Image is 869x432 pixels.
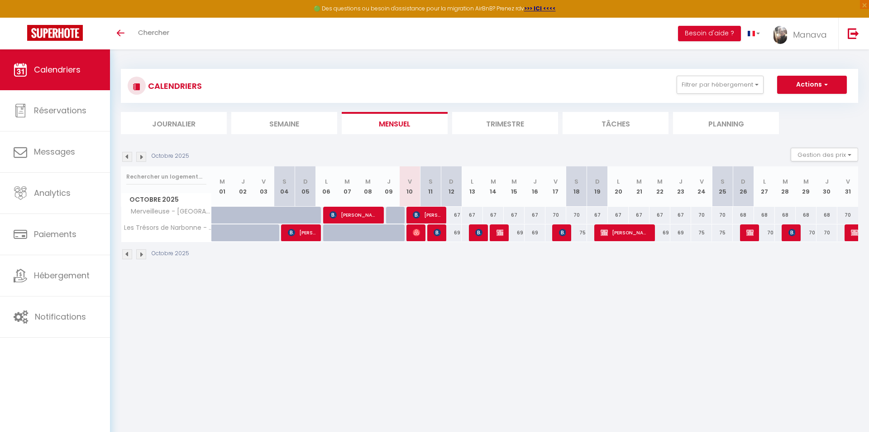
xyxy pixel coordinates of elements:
[504,224,525,241] div: 69
[767,18,838,49] a: ... Manava
[462,166,482,207] th: 13
[691,207,712,223] div: 70
[670,207,691,223] div: 67
[775,166,796,207] th: 28
[712,166,733,207] th: 25
[691,166,712,207] th: 24
[636,177,642,186] abbr: M
[358,166,378,207] th: 08
[449,177,454,186] abbr: D
[563,112,668,134] li: Tâches
[441,207,462,223] div: 67
[774,26,787,44] img: ...
[241,177,245,186] abbr: J
[491,177,496,186] abbr: M
[295,166,316,207] th: 05
[452,112,558,134] li: Trimestre
[629,166,649,207] th: 21
[316,166,337,207] th: 06
[825,177,829,186] abbr: J
[763,177,766,186] abbr: L
[365,177,371,186] abbr: M
[777,76,847,94] button: Actions
[595,177,600,186] abbr: D
[462,207,482,223] div: 67
[399,166,420,207] th: 10
[121,112,227,134] li: Journalier
[775,207,796,223] div: 68
[413,224,420,241] span: [PERSON_NAME]
[483,166,504,207] th: 14
[342,112,448,134] li: Mensuel
[733,166,754,207] th: 26
[783,177,788,186] abbr: M
[587,207,608,223] div: 67
[152,249,189,258] p: Octobre 2025
[413,206,440,223] span: [PERSON_NAME]
[34,187,71,199] span: Analytics
[803,177,809,186] abbr: M
[441,224,462,241] div: 69
[673,112,779,134] li: Planning
[511,177,517,186] abbr: M
[408,177,412,186] abbr: V
[601,224,649,241] span: [PERSON_NAME]
[608,207,629,223] div: 67
[441,166,462,207] th: 12
[754,207,775,223] div: 68
[121,193,211,206] span: Octobre 2025
[233,166,253,207] th: 02
[545,207,566,223] div: 70
[837,207,858,223] div: 70
[657,177,663,186] abbr: M
[566,166,587,207] th: 18
[34,228,76,240] span: Paiements
[434,224,440,241] span: [PERSON_NAME]
[504,166,525,207] th: 15
[677,76,764,94] button: Filtrer par hébergement
[608,166,629,207] th: 20
[34,64,81,75] span: Calendriers
[329,206,378,223] span: [PERSON_NAME]
[475,224,482,241] span: [DATE][PERSON_NAME]
[378,166,399,207] th: 09
[525,207,545,223] div: 67
[793,29,827,40] span: Manava
[574,177,578,186] abbr: S
[796,166,816,207] th: 29
[524,5,556,12] strong: >>> ICI <<<<
[617,177,620,186] abbr: L
[27,25,83,41] img: Super Booking
[629,207,649,223] div: 67
[816,166,837,207] th: 30
[670,224,691,241] div: 69
[126,169,206,185] input: Rechercher un logement...
[691,224,712,241] div: 75
[733,207,754,223] div: 68
[288,224,315,241] span: [PERSON_NAME]
[816,224,837,241] div: 70
[34,270,90,281] span: Hébergement
[123,207,213,217] span: Merveilleuse - [GEOGRAPHIC_DATA]
[337,166,358,207] th: 07
[429,177,433,186] abbr: S
[34,146,75,157] span: Messages
[533,177,537,186] abbr: J
[34,105,86,116] span: Réservations
[525,166,545,207] th: 16
[231,112,337,134] li: Semaine
[274,166,295,207] th: 04
[848,28,859,39] img: logout
[796,207,816,223] div: 68
[754,166,775,207] th: 27
[559,224,566,241] span: [PERSON_NAME]
[816,207,837,223] div: 68
[212,166,233,207] th: 01
[566,207,587,223] div: 70
[746,224,753,241] span: [PERSON_NAME]
[649,224,670,241] div: 69
[420,166,441,207] th: 11
[525,224,545,241] div: 69
[678,26,741,41] button: Besoin d'aide ?
[387,177,391,186] abbr: J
